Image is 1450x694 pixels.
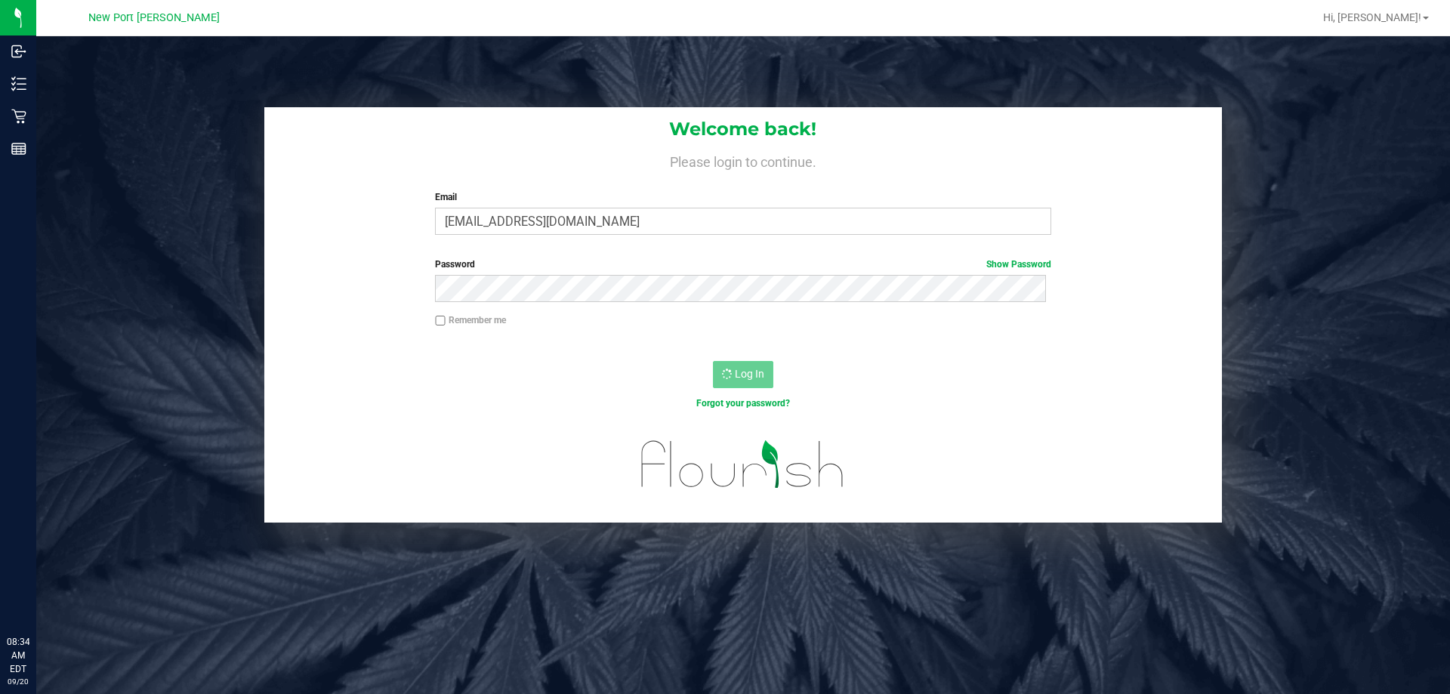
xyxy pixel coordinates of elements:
[11,44,26,59] inline-svg: Inbound
[11,109,26,124] inline-svg: Retail
[696,398,790,409] a: Forgot your password?
[435,313,506,327] label: Remember me
[435,259,475,270] span: Password
[435,190,1050,204] label: Email
[88,11,220,24] span: New Port [PERSON_NAME]
[11,141,26,156] inline-svg: Reports
[623,426,862,503] img: flourish_logo.svg
[1323,11,1421,23] span: Hi, [PERSON_NAME]!
[735,368,764,380] span: Log In
[264,119,1222,139] h1: Welcome back!
[11,76,26,91] inline-svg: Inventory
[713,361,773,388] button: Log In
[986,259,1051,270] a: Show Password
[7,676,29,687] p: 09/20
[7,635,29,676] p: 08:34 AM EDT
[264,151,1222,169] h4: Please login to continue.
[435,316,446,326] input: Remember me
